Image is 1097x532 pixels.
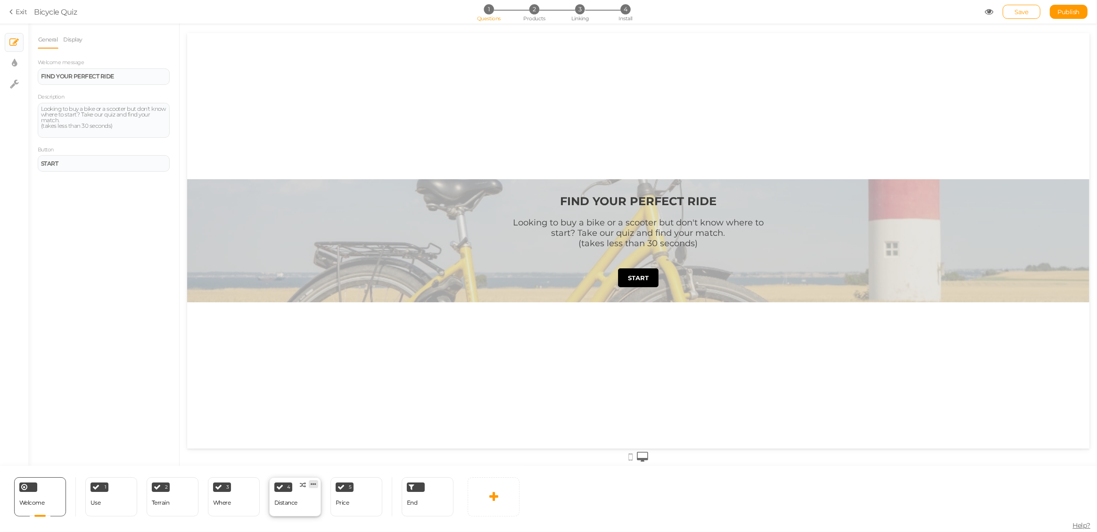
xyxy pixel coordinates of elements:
[330,477,382,516] div: 5 Price
[269,477,321,516] div: 4 Distance
[603,4,647,14] li: 4 Install
[1003,5,1040,19] div: Save
[575,4,585,14] span: 3
[152,499,170,506] div: Terrain
[63,31,83,49] a: Display
[165,485,168,490] span: 2
[373,161,529,175] strong: FIND YOUR PERFECT RIDE
[523,15,545,22] span: Products
[105,485,107,490] span: 1
[38,147,54,153] label: Button
[91,499,101,506] div: Use
[620,4,630,14] span: 4
[41,106,166,134] div: Looking to buy a bike or a scooter but don't know where to start? Take our quiz and find your mat...
[558,4,602,14] li: 3 Linking
[41,73,114,80] strong: FIND YOUR PERFECT RIDE
[1073,521,1091,530] span: Help?
[288,485,291,490] span: 4
[274,499,297,506] div: Distance
[14,477,66,516] div: Welcome
[467,4,511,14] li: 1 Questions
[38,31,58,49] a: General
[1015,8,1029,16] span: Save
[484,4,494,14] span: 1
[336,499,349,506] div: Price
[19,499,45,506] span: Welcome
[619,15,632,22] span: Install
[147,477,198,516] div: 2 Terrain
[85,477,137,516] div: 1 Use
[349,485,352,490] span: 5
[9,7,27,17] a: Exit
[529,4,539,14] span: 2
[208,477,260,516] div: 3 Where
[407,499,418,506] span: End
[477,15,501,22] span: Questions
[1058,8,1080,16] span: Publish
[38,94,65,100] label: Description
[227,485,230,490] span: 3
[34,6,77,17] div: Bicycle Quiz
[402,477,454,516] div: End
[325,184,577,226] div: Looking to buy a bike or a scooter but don't know where to start? Take our quiz and find your mat...
[41,160,58,167] strong: START
[38,59,84,66] label: Welcome message
[512,4,556,14] li: 2 Products
[213,499,231,506] div: Where
[571,15,588,22] span: Linking
[441,241,462,249] strong: START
